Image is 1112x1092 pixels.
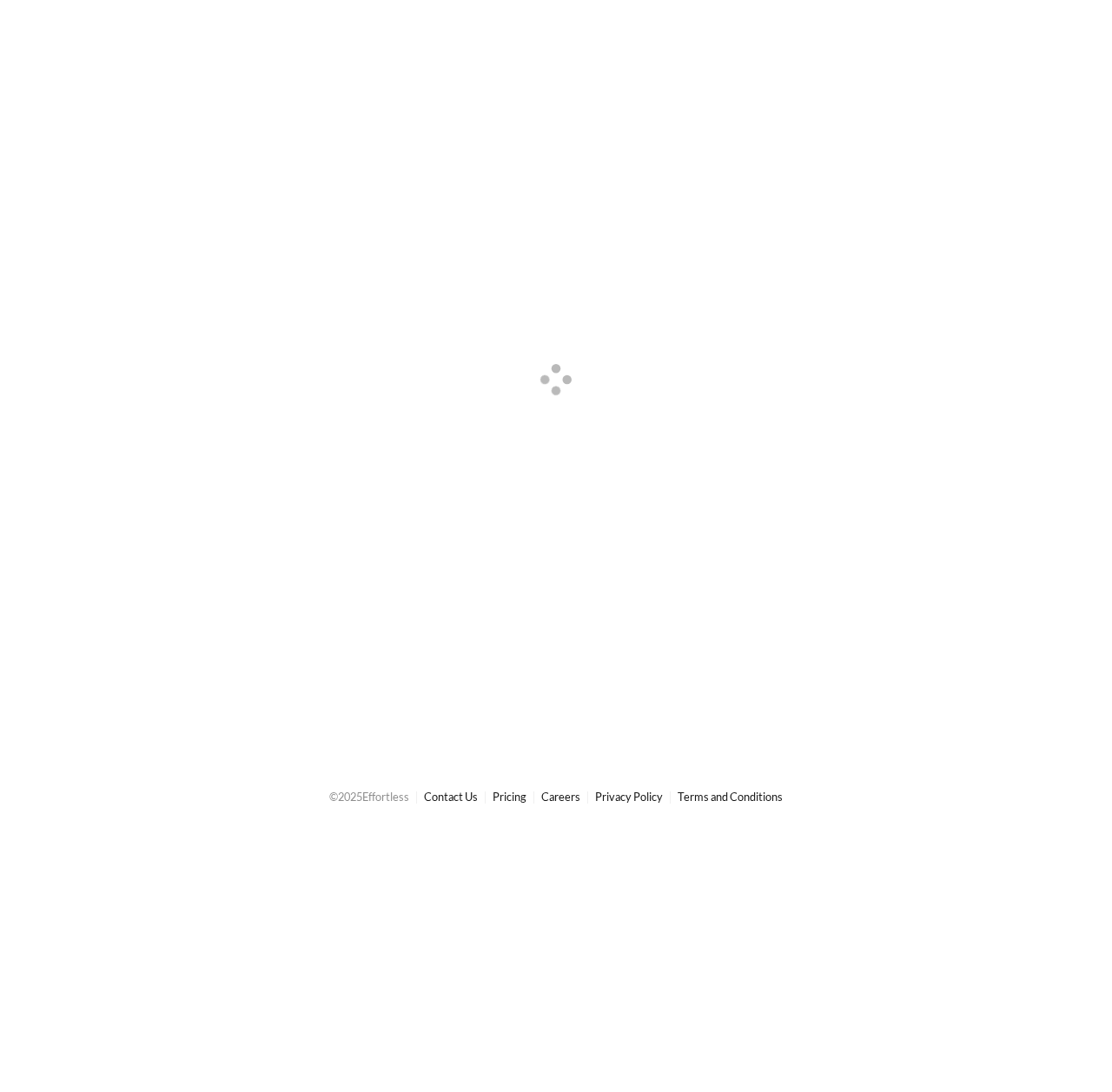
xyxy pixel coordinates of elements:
a: Pricing [493,790,526,804]
a: Terms and Conditions [678,790,783,804]
span: © 2025 Effortless [329,790,409,804]
a: Privacy Policy [595,790,663,804]
a: Careers [541,790,580,804]
a: Contact Us [424,790,478,804]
